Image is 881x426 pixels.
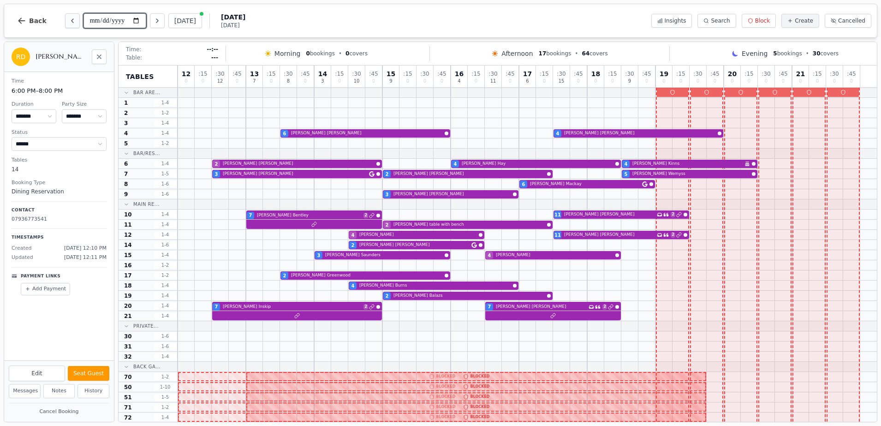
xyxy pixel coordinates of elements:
span: [PERSON_NAME] Balazs [393,293,545,299]
span: : 15 [540,71,548,77]
button: Insights [651,14,692,28]
dt: Duration [12,101,56,108]
span: 51 [124,394,132,401]
span: Cancelled [838,17,865,24]
span: Back Ga... [133,363,161,370]
span: 1 - 5 [154,394,176,401]
span: 18 [124,282,132,289]
span: 0 [765,79,768,84]
button: Messages [9,384,41,398]
span: : 30 [557,71,566,77]
span: [PERSON_NAME] table with bench [393,222,545,228]
span: [PERSON_NAME] Bentley [257,212,362,219]
span: 21 [124,312,132,320]
span: 1 - 2 [154,140,176,147]
span: 16 [455,71,464,77]
span: 1 - 4 [154,211,176,218]
span: [DATE] [221,22,245,29]
span: 2 [386,171,389,178]
span: 1 - 4 [154,292,176,299]
span: 7 [124,170,128,178]
span: 14 [124,241,132,249]
span: [PERSON_NAME] [PERSON_NAME] [564,130,716,137]
span: Main Re... [133,201,160,208]
span: • [806,50,809,57]
span: 4 [458,79,460,84]
span: 1 - 4 [154,221,176,228]
span: : 15 [676,71,685,77]
span: 4 [351,282,355,289]
span: 11 [554,232,561,239]
span: [PERSON_NAME] [PERSON_NAME] [393,171,545,177]
span: [PERSON_NAME] Inskip [223,304,362,310]
span: 1 - 6 [154,333,176,340]
span: 0 [509,79,512,84]
svg: Google booking [471,242,477,248]
span: 2 [671,232,675,238]
span: 10 [124,211,132,218]
span: covers [345,50,368,57]
span: Bar Are... [133,89,160,96]
span: [PERSON_NAME] [PERSON_NAME] [223,161,375,167]
span: 1 - 4 [154,120,176,126]
span: [PERSON_NAME] [PERSON_NAME] [496,304,587,310]
span: Private... [133,323,159,330]
span: 15 [387,71,395,77]
span: 0 [372,79,375,84]
span: 19 [124,292,132,300]
span: : 15 [403,71,412,77]
span: 1 - 6 [154,180,176,187]
span: 2 [386,222,389,228]
span: 7 [249,212,252,219]
span: 0 [799,79,802,84]
dt: Time [12,78,107,85]
span: 1 - 4 [154,99,176,106]
span: 0 [270,79,273,84]
span: : 30 [352,71,361,77]
span: Block [755,17,770,24]
span: 0 [406,79,409,84]
span: --:-- [207,46,218,53]
span: 12 [217,79,223,84]
button: Block [742,14,776,28]
span: : 30 [762,71,770,77]
span: 50 [124,384,132,391]
span: 4 [488,252,491,259]
span: 20 [728,71,737,77]
span: 0 [185,79,187,84]
span: : 45 [847,71,856,77]
span: Back [29,18,47,24]
span: 3 [215,171,218,178]
span: 2 [283,272,286,279]
button: Notes [43,384,75,398]
span: covers [813,50,839,57]
span: bookings [306,50,335,57]
span: 17 [523,71,532,77]
span: 11 [124,221,132,228]
span: [PERSON_NAME] Burns [359,282,511,289]
span: Bar/Res... [133,150,160,157]
span: 7 [488,303,491,310]
span: : 45 [369,71,378,77]
span: 31 [124,343,132,350]
span: Tables [126,72,154,81]
span: 0 [577,79,580,84]
span: 0 [850,79,853,84]
span: : 15 [335,71,344,77]
span: 0 [440,79,443,84]
button: Next day [150,13,165,28]
span: 2 [124,109,128,117]
p: Payment Links [21,273,60,280]
p: 07936773541 [12,216,107,223]
dt: Party Size [62,101,107,108]
span: Created [12,245,32,252]
span: [PERSON_NAME] [496,252,613,258]
span: 0 [543,79,546,84]
span: 6 [283,130,286,137]
span: [PERSON_NAME] Hay [462,161,613,167]
button: Edit [9,366,65,381]
span: : 45 [779,71,787,77]
span: [PERSON_NAME] Greenwood [291,272,443,279]
span: 12 [182,71,190,77]
span: : 15 [267,71,275,77]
